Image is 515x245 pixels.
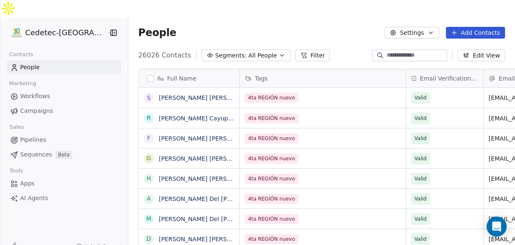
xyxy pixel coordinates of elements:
[6,121,28,133] span: Sales
[146,214,151,223] div: M
[215,51,246,60] span: Segments:
[245,154,298,164] span: 4ta REGIÓN nuevo
[20,92,50,101] span: Workflows
[245,133,298,143] span: 4ta REGIÓN nuevo
[7,104,121,118] a: Campaigns
[414,215,427,223] span: Valid
[20,136,46,144] span: Pipelines
[147,114,151,122] div: R
[20,63,40,72] span: People
[240,69,406,87] div: Tags
[159,236,279,242] a: [PERSON_NAME] [PERSON_NAME] Ricouz
[159,155,258,162] a: [PERSON_NAME] [PERSON_NAME]
[414,235,427,243] span: Valid
[245,93,298,103] span: 4ta REGIÓN nuevo
[406,69,483,87] div: Email Verification Status
[55,151,72,159] span: Beta
[159,175,258,182] a: [PERSON_NAME] [PERSON_NAME]
[414,195,427,203] span: Valid
[414,114,427,122] span: Valid
[245,174,298,184] span: 4ta REGIÓN nuevo
[146,235,151,243] div: D
[147,134,150,143] div: F
[20,194,48,203] span: AI Agents
[159,115,286,122] a: [PERSON_NAME] Cayupán [PERSON_NAME]
[245,194,298,204] span: 4ta REGIÓN nuevo
[138,26,176,39] span: People
[245,113,298,123] span: 4ta REGIÓN nuevo
[458,50,505,61] button: Edit View
[20,107,53,115] span: Campaigns
[414,134,427,143] span: Valid
[446,27,505,39] button: Add Contacts
[7,177,121,190] a: Apps
[7,191,121,205] a: AI Agents
[25,27,105,38] span: Cedetec-[GEOGRAPHIC_DATA]
[147,174,151,183] div: H
[414,154,427,163] span: Valid
[420,74,478,83] span: Email Verification Status
[248,51,277,60] span: All People
[159,195,270,202] a: [PERSON_NAME] Del [PERSON_NAME]
[499,74,515,83] span: Email
[487,216,507,237] div: Open Intercom Messenger
[147,194,151,203] div: A
[7,148,121,162] a: SequencesBeta
[414,175,427,183] span: Valid
[139,69,239,87] div: Full Name
[167,74,197,83] span: Full Name
[295,50,330,61] button: Filter
[159,216,270,222] a: [PERSON_NAME] Del [PERSON_NAME]
[20,179,35,188] span: Apps
[255,74,268,83] span: Tags
[159,135,258,142] a: [PERSON_NAME] [PERSON_NAME]
[7,60,121,74] a: People
[138,50,192,60] span: 26026 Contacts
[414,94,427,102] span: Valid
[6,164,26,177] span: Tools
[7,89,121,103] a: Workflows
[12,28,22,38] img: IMAGEN%2010%20A%C3%83%C2%91OS.png
[147,94,150,102] div: S
[5,48,37,61] span: Contacts
[245,234,298,244] span: 4ta REGIÓN nuevo
[7,133,121,147] a: Pipelines
[245,214,298,224] span: 4ta REGIÓN nuevo
[385,27,439,39] button: Settings
[146,154,151,163] div: G
[159,94,258,101] a: [PERSON_NAME] [PERSON_NAME]
[20,150,52,159] span: Sequences
[5,77,40,90] span: Marketing
[10,26,101,40] button: Cedetec-[GEOGRAPHIC_DATA]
